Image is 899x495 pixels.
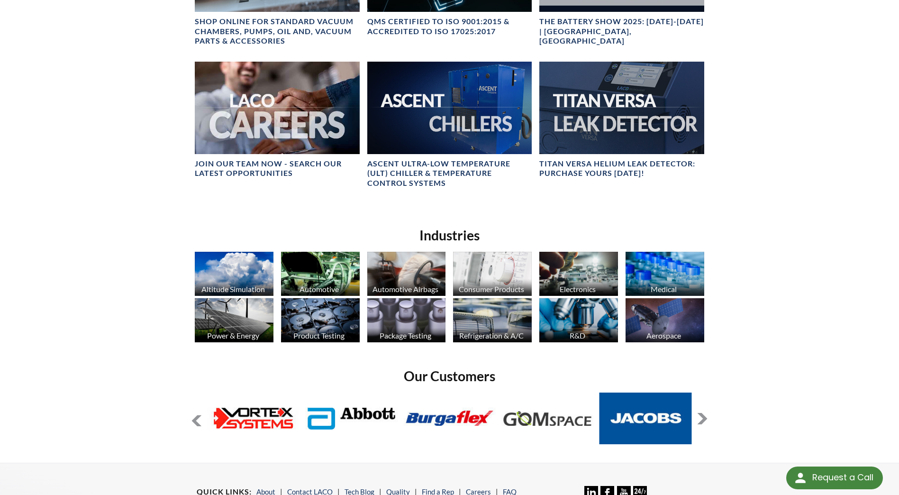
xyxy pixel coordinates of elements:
div: Package Testing [366,331,445,340]
img: industry_R_D_670x376.jpg [539,298,618,342]
a: Package Testing [367,298,446,345]
img: industry_Auto-Airbag_670x376.jpg [367,252,446,296]
a: Power & Energy [195,298,273,345]
a: TITAN VERSA bannerTITAN VERSA Helium Leak Detector: Purchase Yours [DATE]! [539,62,704,179]
img: industry_Consumer_670x376.jpg [453,252,532,296]
a: Consumer Products [453,252,532,298]
img: Jacobs.jpg [599,393,692,444]
h4: QMS CERTIFIED to ISO 9001:2015 & Accredited to ISO 17025:2017 [367,17,532,37]
div: Automotive [280,284,359,293]
h2: Our Customers [191,367,708,385]
div: Request a Call [812,467,873,488]
a: Automotive Airbags [367,252,446,298]
a: Aerospace [626,298,704,345]
div: Altitude Simulation [193,284,272,293]
div: R&D [538,331,617,340]
h4: The Battery Show 2025: [DATE]-[DATE] | [GEOGRAPHIC_DATA], [GEOGRAPHIC_DATA] [539,17,704,46]
div: Consumer Products [452,284,531,293]
a: Medical [626,252,704,298]
h4: Ascent Ultra-Low Temperature (ULT) Chiller & Temperature Control Systems [367,159,532,188]
a: Refrigeration & A/C [453,298,532,345]
a: R&D [539,298,618,345]
div: Electronics [538,284,617,293]
img: industry_ProductTesting_670x376.jpg [281,298,360,342]
div: Refrigeration & A/C [452,331,531,340]
img: industry_Package_670x376.jpg [367,298,446,342]
a: Altitude Simulation [195,252,273,298]
div: Product Testing [280,331,359,340]
img: Burgaflex.jpg [403,393,496,444]
a: Ascent Chiller ImageAscent Ultra-Low Temperature (ULT) Chiller & Temperature Control Systems [367,62,532,189]
img: round button [793,470,808,486]
img: Vortex-Systems.jpg [207,393,300,444]
a: Join our team now - SEARCH OUR LATEST OPPORTUNITIES [195,62,359,179]
h2: Industries [191,227,708,244]
a: Automotive [281,252,360,298]
img: industry_Electronics_670x376.jpg [539,252,618,296]
div: Automotive Airbags [366,284,445,293]
a: Product Testing [281,298,360,345]
div: Medical [624,284,703,293]
h4: SHOP ONLINE FOR STANDARD VACUUM CHAMBERS, PUMPS, OIL AND, VACUUM PARTS & ACCESSORIES [195,17,359,46]
div: Request a Call [786,467,883,489]
div: Power & Energy [193,331,272,340]
img: industry_Power-2_670x376.jpg [195,298,273,342]
a: Electronics [539,252,618,298]
img: industry_Medical_670x376.jpg [626,252,704,296]
img: industry_Automotive_670x376.jpg [281,252,360,296]
img: GOM-Space.jpg [501,393,594,444]
h4: TITAN VERSA Helium Leak Detector: Purchase Yours [DATE]! [539,159,704,179]
img: Abbott-Labs.jpg [305,393,398,444]
h4: Join our team now - SEARCH OUR LATEST OPPORTUNITIES [195,159,359,179]
img: industry_HVAC_670x376.jpg [453,298,532,342]
img: industry_AltitudeSim_670x376.jpg [195,252,273,296]
div: Aerospace [624,331,703,340]
img: Artboard_1.jpg [626,298,704,342]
